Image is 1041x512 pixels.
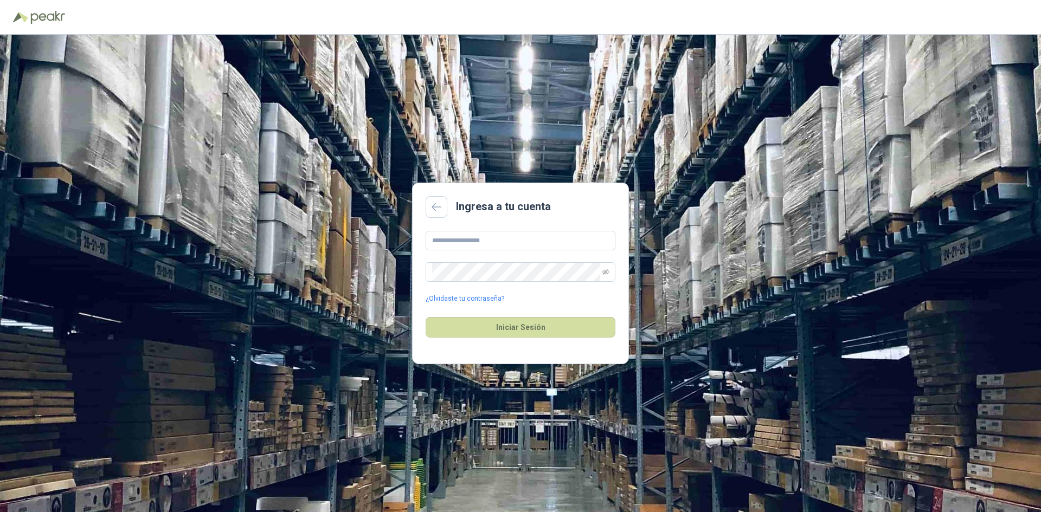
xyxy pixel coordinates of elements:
img: Logo [13,12,28,23]
span: eye-invisible [602,269,609,275]
button: Iniciar Sesión [426,317,615,338]
img: Peakr [30,11,65,24]
h2: Ingresa a tu cuenta [456,198,551,215]
a: ¿Olvidaste tu contraseña? [426,294,504,304]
